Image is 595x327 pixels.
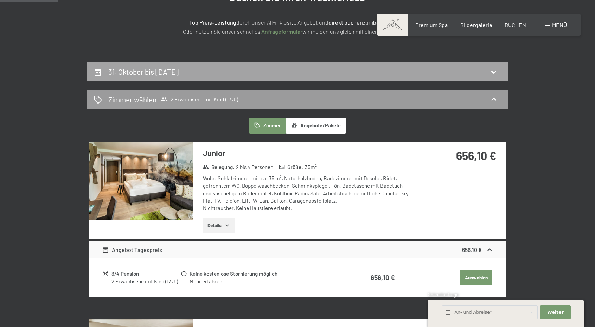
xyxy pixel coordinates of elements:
span: 2 Erwachsene mit Kind (17 J.) [161,96,238,103]
div: 2 Erwachsene mit Kind (17 J.) [111,278,180,285]
strong: Größe : [279,163,303,171]
h2: 31. Oktober bis [DATE] [108,67,179,76]
a: Premium Spa [415,21,448,28]
button: Auswählen [460,270,492,285]
button: Details [203,218,235,233]
h3: Junior [203,148,412,159]
button: Weiter [540,305,570,320]
span: 2 bis 4 Personen [236,163,273,171]
strong: Belegung : [203,163,235,171]
span: Menü [552,21,567,28]
button: Angebote/Pakete [286,118,346,134]
span: Weiter [547,309,564,315]
a: Mehr erfahren [190,278,222,285]
strong: direkt buchen [328,19,363,26]
span: Schnellanfrage [428,292,459,298]
strong: 656,10 € [456,149,496,162]
strong: 656,10 € [462,246,482,253]
div: 3/4 Pension [111,270,180,278]
a: BUCHEN [505,21,526,28]
div: Angebot Tagespreis [102,246,162,254]
div: Keine kostenlose Stornierung möglich [190,270,336,278]
strong: Top Preis-Leistung [189,19,236,26]
div: Wohn-Schlafzimmer mit ca. 35 m², Naturholzboden, Badezimmer mit Dusche, Bidet, getrenntem WC, Dop... [203,175,412,212]
div: Angebot Tagespreis656,10 € [89,241,506,258]
strong: 656,10 € [371,273,395,281]
a: Bildergalerie [460,21,492,28]
span: 35 m² [305,163,317,171]
img: mss_renderimg.php [89,142,193,220]
strong: besten Preis [373,19,404,26]
button: Zimmer [249,118,286,134]
p: durch unser All-inklusive Angebot und zum ! Oder nutzen Sie unser schnelles wir melden uns gleich... [122,18,473,36]
h2: Zimmer wählen [108,94,156,105]
a: Anfrageformular [261,28,302,35]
